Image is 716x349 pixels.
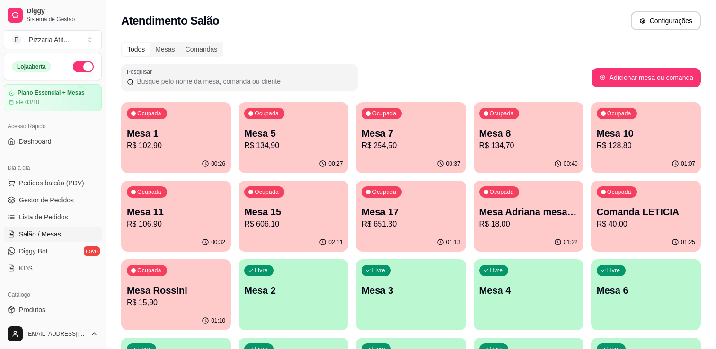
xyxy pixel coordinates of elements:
[474,102,583,173] button: OcupadaMesa 8R$ 134,7000:40
[4,84,102,111] a: Plano Essencial + Mesasaté 03/10
[479,140,578,151] p: R$ 134,70
[446,238,460,246] p: 01:13
[239,259,348,330] button: LivreMesa 2
[127,218,225,230] p: R$ 106,90
[16,98,39,106] article: até 03/10
[474,181,583,252] button: OcupadaMesa Adriana mesa 15R$ 18,0001:22
[631,11,701,30] button: Configurações
[19,246,48,256] span: Diggy Bot
[137,188,161,196] p: Ocupada
[328,160,343,167] p: 00:27
[19,229,61,239] span: Salão / Mesas
[362,140,460,151] p: R$ 254,50
[479,284,578,297] p: Mesa 4
[479,218,578,230] p: R$ 18,00
[607,267,620,274] p: Livre
[597,284,695,297] p: Mesa 6
[564,238,578,246] p: 01:22
[591,259,701,330] button: LivreMesa 6
[19,195,74,205] span: Gestor de Pedidos
[127,284,225,297] p: Mesa Rossini
[4,30,102,49] button: Select a team
[372,267,385,274] p: Livre
[12,35,21,44] span: P
[597,140,695,151] p: R$ 128,80
[597,127,695,140] p: Mesa 10
[4,261,102,276] a: KDS
[607,110,631,117] p: Ocupada
[255,110,279,117] p: Ocupada
[27,330,87,338] span: [EMAIL_ADDRESS][DOMAIN_NAME]
[4,192,102,208] a: Gestor de Pedidos
[12,61,51,72] div: Loja aberta
[356,102,466,173] button: OcupadaMesa 7R$ 254,5000:37
[362,127,460,140] p: Mesa 7
[239,181,348,252] button: OcupadaMesa 15R$ 606,1002:11
[244,205,343,218] p: Mesa 15
[446,160,460,167] p: 00:37
[244,284,343,297] p: Mesa 2
[137,267,161,274] p: Ocupada
[180,43,223,56] div: Comandas
[244,218,343,230] p: R$ 606,10
[18,89,85,96] article: Plano Essencial + Mesas
[122,43,150,56] div: Todos
[490,110,514,117] p: Ocupada
[597,205,695,218] p: Comanda LETICIA
[134,77,352,86] input: Pesquisar
[372,188,396,196] p: Ocupada
[591,102,701,173] button: OcupadaMesa 10R$ 128,8001:07
[255,188,279,196] p: Ocupada
[479,205,578,218] p: Mesa Adriana mesa 15
[19,137,52,146] span: Dashboard
[4,134,102,149] a: Dashboard
[607,188,631,196] p: Ocupada
[27,7,98,16] span: Diggy
[127,205,225,218] p: Mesa 11
[127,297,225,308] p: R$ 15,90
[4,323,102,345] button: [EMAIL_ADDRESS][DOMAIN_NAME]
[19,178,84,188] span: Pedidos balcão (PDV)
[681,160,695,167] p: 01:07
[211,238,225,246] p: 00:32
[490,188,514,196] p: Ocupada
[244,127,343,140] p: Mesa 5
[564,160,578,167] p: 00:40
[127,140,225,151] p: R$ 102,90
[592,68,701,87] button: Adicionar mesa ou comanda
[255,267,268,274] p: Livre
[4,227,102,242] a: Salão / Mesas
[356,181,466,252] button: OcupadaMesa 17R$ 651,3001:13
[4,244,102,259] a: Diggy Botnovo
[239,102,348,173] button: OcupadaMesa 5R$ 134,9000:27
[474,259,583,330] button: LivreMesa 4
[19,263,33,273] span: KDS
[73,61,94,72] button: Alterar Status
[4,302,102,317] a: Produtos
[121,13,219,28] h2: Atendimento Salão
[211,317,225,324] p: 01:10
[328,238,343,246] p: 02:11
[121,102,231,173] button: OcupadaMesa 1R$ 102,9000:26
[19,212,68,222] span: Lista de Pedidos
[211,160,225,167] p: 00:26
[591,181,701,252] button: OcupadaComanda LETICIAR$ 40,0001:25
[4,175,102,191] button: Pedidos balcão (PDV)
[127,68,155,76] label: Pesquisar
[121,259,231,330] button: OcupadaMesa RossiniR$ 15,9001:10
[244,140,343,151] p: R$ 134,90
[4,160,102,175] div: Dia a dia
[4,4,102,26] a: DiggySistema de Gestão
[137,110,161,117] p: Ocupada
[127,127,225,140] p: Mesa 1
[27,16,98,23] span: Sistema de Gestão
[4,287,102,302] div: Catálogo
[479,127,578,140] p: Mesa 8
[19,305,45,314] span: Produtos
[597,218,695,230] p: R$ 40,00
[121,181,231,252] button: OcupadaMesa 11R$ 106,9000:32
[372,110,396,117] p: Ocupada
[29,35,69,44] div: Pizzaria Atit ...
[490,267,503,274] p: Livre
[362,284,460,297] p: Mesa 3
